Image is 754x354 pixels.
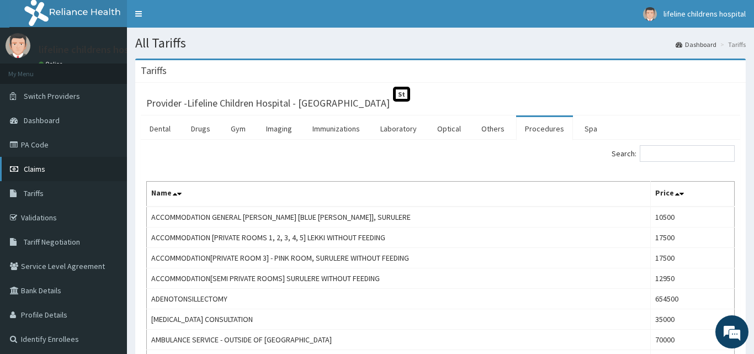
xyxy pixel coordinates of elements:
span: Dashboard [24,115,60,125]
td: [MEDICAL_DATA] CONSULTATION [147,309,651,330]
td: 35000 [651,309,735,330]
td: 17500 [651,248,735,268]
img: d_794563401_company_1708531726252_794563401 [20,55,45,83]
td: 10500 [651,207,735,228]
a: Gym [222,117,254,140]
a: Procedures [516,117,573,140]
a: Dashboard [676,40,716,49]
a: Laboratory [371,117,426,140]
span: Claims [24,164,45,174]
input: Search: [640,145,735,162]
h1: All Tariffs [135,36,746,50]
span: Tariffs [24,188,44,198]
img: User Image [6,33,30,58]
td: AMBULANCE SERVICE - OUTSIDE OF [GEOGRAPHIC_DATA] [147,330,651,350]
td: ACCOMMODATION [PRIVATE ROOMS 1, 2, 3, 4, 5] LEKKI WITHOUT FEEDING [147,228,651,248]
a: Dental [141,117,179,140]
a: Online [39,60,65,68]
a: Immunizations [304,117,369,140]
h3: Provider - Lifeline Children Hospital - [GEOGRAPHIC_DATA] [146,98,390,108]
a: Drugs [182,117,219,140]
div: Minimize live chat window [181,6,208,32]
li: Tariffs [718,40,746,49]
td: ACCOMMODATION[SEMI PRIVATE ROOMS] SURULERE WITHOUT FEEDING [147,268,651,289]
span: Switch Providers [24,91,80,101]
td: ADENOTONSILLECTOMY [147,289,651,309]
td: ACCOMMODATION[PRIVATE ROOM 3] - PINK ROOM, SURULERE WITHOUT FEEDING [147,248,651,268]
div: Chat with us now [57,62,185,76]
th: Price [651,182,735,207]
p: lifeline childrens hospital [39,45,148,55]
td: 70000 [651,330,735,350]
span: Tariff Negotiation [24,237,80,247]
a: Imaging [257,117,301,140]
span: We're online! [64,107,152,218]
th: Name [147,182,651,207]
td: 12950 [651,268,735,289]
td: 17500 [651,228,735,248]
a: Optical [428,117,470,140]
td: 654500 [651,289,735,309]
td: ACCOMMODATION GENERAL [PERSON_NAME] [BLUE [PERSON_NAME]], SURULERE [147,207,651,228]
a: Others [472,117,513,140]
h3: Tariffs [141,66,167,76]
span: St [393,87,410,102]
img: User Image [643,7,657,21]
a: Spa [576,117,606,140]
label: Search: [612,145,735,162]
textarea: Type your message and hit 'Enter' [6,236,210,275]
span: lifeline childrens hospital [663,9,746,19]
